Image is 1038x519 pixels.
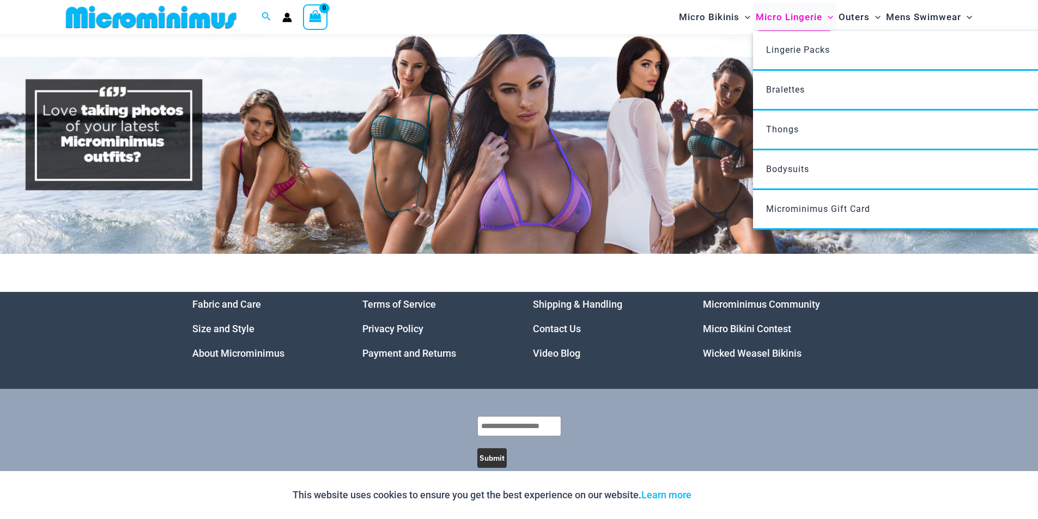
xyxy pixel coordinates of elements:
p: This website uses cookies to ensure you get the best experience on our website. [293,487,691,503]
a: Micro Bikini Contest [703,323,791,334]
span: Microminimus Gift Card [766,204,870,214]
a: Video Blog [533,347,580,359]
a: Mens SwimwearMenu ToggleMenu Toggle [883,3,975,31]
a: View Shopping Cart, empty [303,4,328,29]
span: Menu Toggle [961,3,972,31]
aside: Footer Widget 2 [362,292,506,365]
nav: Menu [192,292,336,365]
a: Shipping & Handling [533,298,622,310]
a: Account icon link [282,13,292,22]
aside: Footer Widget 1 [192,292,336,365]
span: Menu Toggle [870,3,881,31]
span: Outers [839,3,870,31]
span: Bralettes [766,84,805,95]
a: Microminimus Community [703,298,820,310]
img: MM SHOP LOGO FLAT [62,5,241,29]
span: Lingerie Packs [766,45,830,55]
a: About Microminimus [192,347,284,359]
a: Contact Us [533,323,581,334]
a: Terms of Service [362,298,436,310]
nav: Site Navigation [675,2,977,33]
span: Menu Toggle [822,3,833,31]
button: Accept [700,482,746,508]
span: Bodysuits [766,164,809,174]
aside: Footer Widget 4 [703,292,846,365]
a: Micro BikinisMenu ToggleMenu Toggle [676,3,753,31]
a: Wicked Weasel Bikinis [703,347,802,359]
span: Mens Swimwear [886,3,961,31]
a: OutersMenu ToggleMenu Toggle [836,3,883,31]
a: Fabric and Care [192,298,261,310]
a: Privacy Policy [362,323,423,334]
a: Payment and Returns [362,347,456,359]
nav: Menu [533,292,676,365]
aside: Footer Widget 3 [533,292,676,365]
button: Submit [477,448,507,468]
span: Micro Lingerie [756,3,822,31]
nav: Menu [703,292,846,365]
span: Menu Toggle [739,3,750,31]
span: Thongs [766,124,799,135]
nav: Menu [362,292,506,365]
a: Search icon link [262,10,271,24]
a: Micro LingerieMenu ToggleMenu Toggle [753,3,836,31]
span: Micro Bikinis [679,3,739,31]
a: Learn more [641,489,691,500]
a: Size and Style [192,323,254,334]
